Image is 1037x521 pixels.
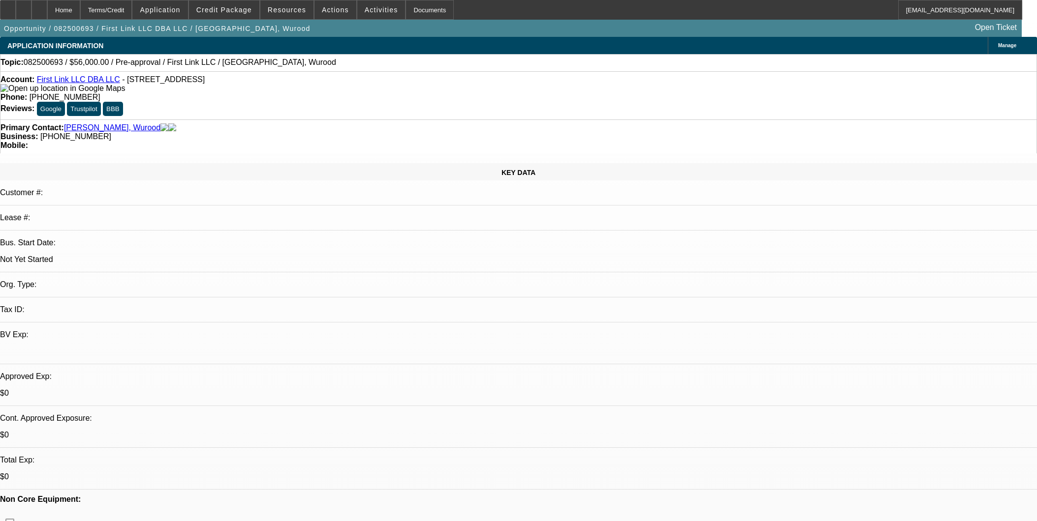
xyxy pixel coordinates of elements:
span: [PHONE_NUMBER] [30,93,100,101]
span: APPLICATION INFORMATION [7,42,103,50]
span: Manage [998,43,1016,48]
button: BBB [103,102,123,116]
a: First Link LLC DBA LLC [37,75,120,84]
span: Resources [268,6,306,14]
span: Activities [365,6,398,14]
strong: Business: [0,132,38,141]
button: Resources [260,0,314,19]
button: Activities [357,0,406,19]
strong: Primary Contact: [0,123,64,132]
strong: Account: [0,75,34,84]
img: facebook-icon.png [160,123,168,132]
img: linkedin-icon.png [168,123,176,132]
button: Google [37,102,65,116]
a: View Google Maps [0,84,125,92]
a: Open Ticket [971,19,1021,36]
button: Credit Package [189,0,259,19]
span: [PHONE_NUMBER] [40,132,111,141]
strong: Reviews: [0,104,34,113]
button: Application [132,0,188,19]
span: Actions [322,6,349,14]
img: Open up location in Google Maps [0,84,125,93]
strong: Mobile: [0,141,28,149]
span: Opportunity / 082500693 / First Link LLC DBA LLC / [GEOGRAPHIC_DATA], Wurood [4,25,311,32]
span: Credit Package [196,6,252,14]
strong: Phone: [0,93,27,101]
a: [PERSON_NAME], Wurood [64,123,160,132]
span: 082500693 / $56,000.00 / Pre-approval / First Link LLC / [GEOGRAPHIC_DATA], Wurood [24,58,336,67]
strong: Topic: [0,58,24,67]
span: Application [140,6,180,14]
button: Actions [314,0,356,19]
span: KEY DATA [502,169,535,176]
span: - [STREET_ADDRESS] [122,75,205,84]
button: Trustpilot [67,102,100,116]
